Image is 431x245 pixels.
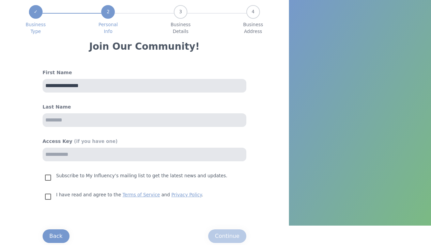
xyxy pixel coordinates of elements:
button: Back [43,229,70,243]
span: Business Type [26,21,46,35]
h4: First Name [43,69,246,76]
h4: Access Key [43,138,246,145]
span: Personal Info [98,21,118,35]
div: ✓ [29,5,43,19]
p: I have read and agree to the and . [56,191,203,199]
h3: Join Our Community! [89,40,200,53]
div: Continue [215,232,240,240]
p: Subscribe to My Influency’s mailing list to get the latest news and updates. [56,172,227,180]
a: Privacy Policy [171,192,202,197]
span: Business Address [243,21,263,35]
button: Continue [208,229,246,243]
span: Business Details [171,21,191,35]
div: Back [49,232,63,240]
h4: Last Name [43,103,246,111]
span: (if you have one) [74,139,118,144]
div: 4 [246,5,260,19]
div: 2 [101,5,115,19]
a: Terms of Service [123,192,160,197]
div: 3 [174,5,187,19]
